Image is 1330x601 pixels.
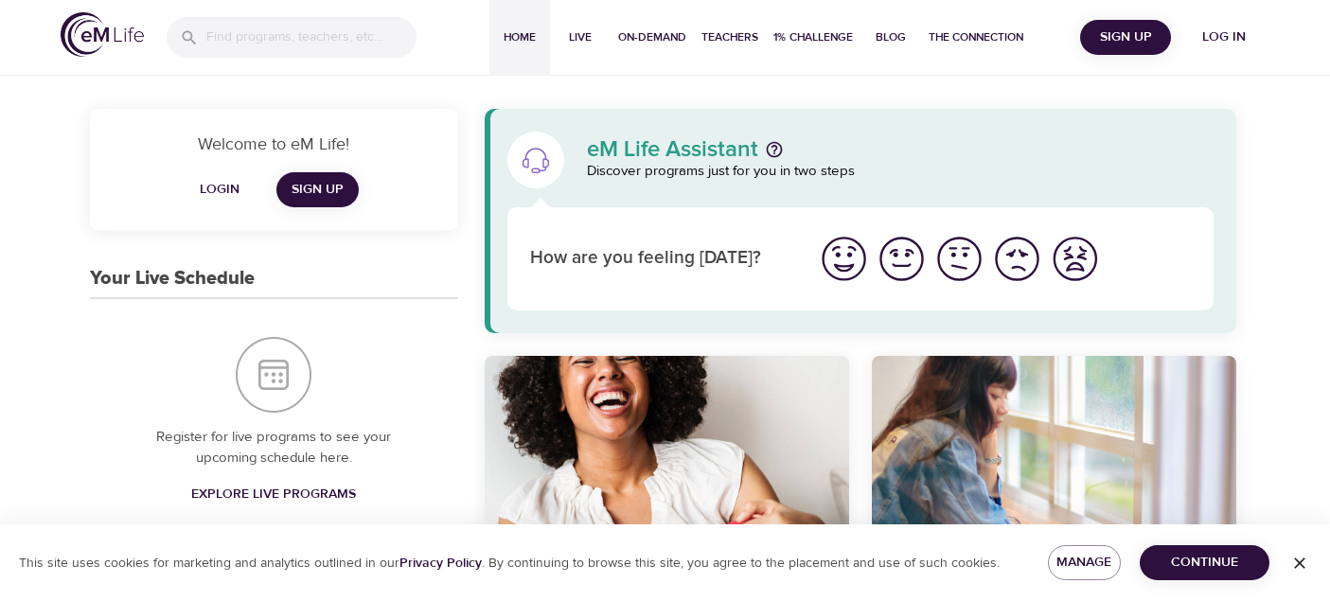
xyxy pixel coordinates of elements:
button: I'm feeling ok [931,230,988,288]
a: Privacy Policy [399,555,482,572]
span: Sign Up [292,178,344,202]
button: Sign Up [1080,20,1171,55]
h3: Your Live Schedule [90,268,255,290]
img: eM Life Assistant [521,145,551,175]
button: I'm feeling bad [988,230,1046,288]
p: Discover programs just for you in two steps [587,161,1215,183]
span: The Connection [929,27,1023,47]
span: Explore Live Programs [191,483,356,506]
span: Live [558,27,603,47]
span: 1% Challenge [773,27,853,47]
button: Mindful Daily [872,356,1236,561]
button: 7 Days of Happiness [485,356,849,561]
span: Log in [1186,26,1262,49]
span: On-Demand [618,27,686,47]
span: Manage [1063,551,1106,574]
button: Manage [1048,545,1121,580]
a: Sign Up [276,172,359,207]
img: logo [61,12,144,57]
img: great [818,233,870,285]
img: worst [1049,233,1101,285]
button: I'm feeling worst [1046,230,1104,288]
p: eM Life Assistant [587,138,758,161]
button: Log in [1179,20,1269,55]
img: bad [991,233,1043,285]
button: I'm feeling good [873,230,931,288]
img: ok [933,233,985,285]
p: Register for live programs to see your upcoming schedule here. [128,427,420,469]
span: Continue [1155,551,1254,574]
img: good [876,233,928,285]
a: Explore Live Programs [184,477,364,512]
button: Login [189,172,250,207]
span: Sign Up [1088,26,1163,49]
p: How are you feeling [DATE]? [530,245,792,273]
p: Welcome to eM Life! [113,132,435,157]
img: Your Live Schedule [236,337,311,413]
span: Home [497,27,542,47]
span: Teachers [701,27,758,47]
input: Find programs, teachers, etc... [206,17,417,58]
button: Continue [1140,545,1269,580]
button: I'm feeling great [815,230,873,288]
span: Blog [868,27,913,47]
span: Login [197,178,242,202]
